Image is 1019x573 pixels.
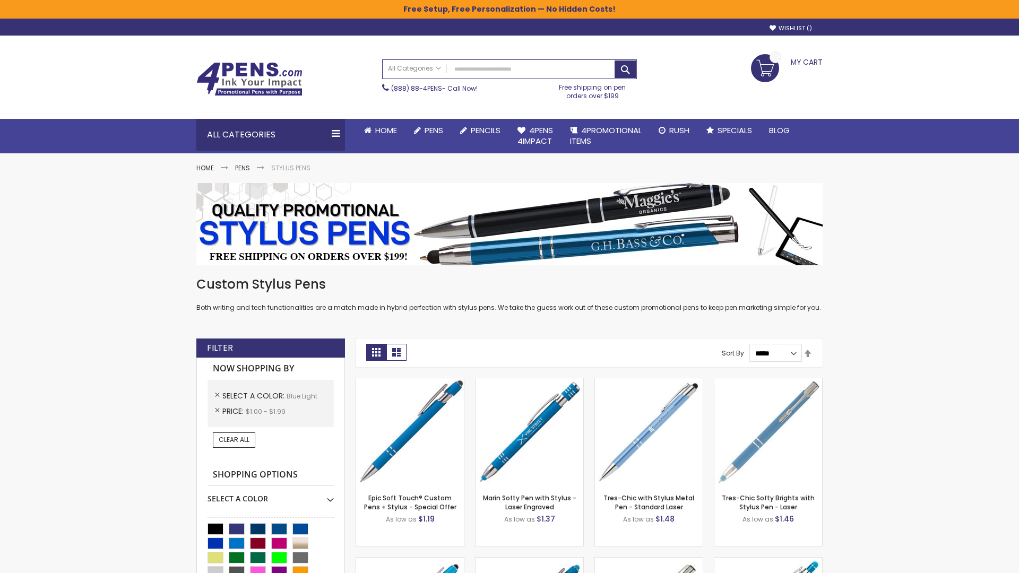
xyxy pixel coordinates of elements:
a: 4PROMOTIONALITEMS [562,119,650,153]
span: As low as [504,515,535,524]
span: Rush [669,125,689,136]
label: Sort By [722,349,744,358]
a: Pens [235,163,250,172]
a: Ellipse Stylus Pen - Standard Laser-Blue - Light [356,557,464,566]
span: 4PROMOTIONAL ITEMS [570,125,642,146]
img: Stylus Pens [196,183,823,265]
span: As low as [386,515,417,524]
img: Marin Softy Pen with Stylus - Laser Engraved-Blue - Light [476,378,583,486]
strong: Now Shopping by [208,358,334,380]
img: 4P-MS8B-Blue - Light [356,378,464,486]
span: $1.37 [537,514,555,524]
span: $1.00 - $1.99 [246,407,286,416]
span: $1.46 [775,514,794,524]
img: Tres-Chic with Stylus Metal Pen - Standard Laser-Blue - Light [595,378,703,486]
a: Tres-Chic Softy Brights with Stylus Pen - Laser [722,493,815,511]
strong: Filter [207,342,233,354]
span: Pencils [471,125,500,136]
a: Tres-Chic Touch Pen - Standard Laser-Blue - Light [595,557,703,566]
span: - Call Now! [391,84,478,93]
a: Specials [698,119,761,142]
div: All Categories [196,119,345,151]
h1: Custom Stylus Pens [196,276,823,293]
span: As low as [623,515,654,524]
img: 4Pens Custom Pens and Promotional Products [196,62,303,96]
a: 4P-MS8B-Blue - Light [356,378,464,387]
a: Home [356,119,405,142]
a: Rush [650,119,698,142]
a: 4Pens4impact [509,119,562,153]
span: All Categories [388,64,441,73]
a: Phoenix Softy Brights with Stylus Pen - Laser-Blue - Light [714,557,822,566]
span: Pens [425,125,443,136]
a: Tres-Chic with Stylus Metal Pen - Standard Laser-Blue - Light [595,378,703,387]
div: Select A Color [208,486,334,504]
a: Ellipse Softy Brights with Stylus Pen - Laser-Blue - Light [476,557,583,566]
a: (888) 88-4PENS [391,84,442,93]
a: Tres-Chic Softy Brights with Stylus Pen - Laser-Blue - Light [714,378,822,387]
span: As low as [742,515,773,524]
span: Select A Color [222,390,287,401]
a: Pens [405,119,452,142]
strong: Stylus Pens [271,163,310,172]
div: Both writing and tech functionalities are a match made in hybrid perfection with stylus pens. We ... [196,276,823,312]
a: Epic Soft Touch® Custom Pens + Stylus - Special Offer [364,493,456,511]
strong: Shopping Options [208,464,334,487]
span: Clear All [219,435,249,444]
div: Free shipping on pen orders over $199 [548,79,637,100]
a: Marin Softy Pen with Stylus - Laser Engraved [483,493,576,511]
a: Clear All [213,432,255,447]
a: Pencils [452,119,509,142]
span: Blue Light [287,392,317,401]
span: Blog [769,125,790,136]
a: Marin Softy Pen with Stylus - Laser Engraved-Blue - Light [476,378,583,387]
span: 4Pens 4impact [517,125,553,146]
a: Blog [761,119,798,142]
img: Tres-Chic Softy Brights with Stylus Pen - Laser-Blue - Light [714,378,822,486]
a: All Categories [383,60,446,77]
a: Home [196,163,214,172]
span: Price [222,406,246,416]
a: Wishlist [770,24,812,32]
a: Tres-Chic with Stylus Metal Pen - Standard Laser [603,493,694,511]
span: Home [375,125,397,136]
strong: Grid [366,344,386,361]
span: $1.19 [418,514,435,524]
span: Specials [718,125,752,136]
span: $1.48 [655,514,675,524]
